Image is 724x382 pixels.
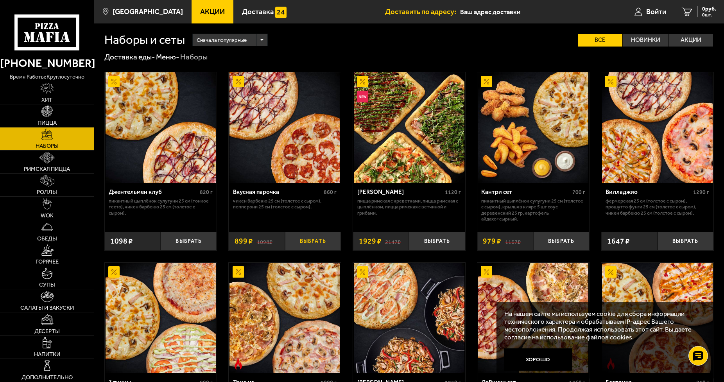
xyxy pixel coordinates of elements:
[481,266,492,278] img: Акционный
[104,52,155,61] a: Доставка еды-
[357,91,368,102] img: Новинка
[22,375,73,380] span: Дополнительно
[533,232,589,250] button: Выбрать
[104,34,185,46] h1: Наборы и сеты
[354,263,464,373] img: Вилла Капри
[602,72,713,183] img: Вилладжио
[357,188,443,196] div: [PERSON_NAME]
[477,72,590,183] a: АкционныйКантри сет
[106,263,216,373] img: 3 пиццы
[357,76,368,87] img: Акционный
[108,76,120,87] img: Акционный
[233,358,244,369] img: Острое блюдо
[20,305,74,311] span: Салаты и закуски
[481,198,585,222] p: Пикантный цыплёнок сулугуни 25 см (толстое с сыром), крылья в кляре 5 шт соус деревенский 25 гр, ...
[200,189,213,195] span: 820 г
[233,188,322,196] div: Вкусная парочка
[200,8,225,16] span: Акции
[275,7,287,18] img: 15daf4d41897b9f0e9f617042186c801.svg
[108,266,120,278] img: Акционный
[357,198,461,216] p: Пицца Римская с креветками, Пицца Римская с цыплёнком, Пицца Римская с ветчиной и грибами.
[197,33,247,47] span: Сначала популярные
[242,8,274,16] span: Доставка
[229,263,341,373] a: АкционныйОстрое блюдоТрио из Рио
[36,143,59,149] span: Наборы
[483,237,501,245] span: 979 ₽
[409,232,465,250] button: Выбрать
[359,237,382,245] span: 1929 ₽
[36,259,59,265] span: Горячее
[34,352,60,357] span: Напитки
[41,97,52,103] span: Хит
[324,189,337,195] span: 860 г
[353,263,465,373] a: АкционныйВилла Капри
[110,237,133,245] span: 1098 ₽
[646,8,666,16] span: Войти
[109,198,212,216] p: Пикантный цыплёнок сулугуни 25 см (тонкое тесто), Чикен Барбекю 25 см (толстое с сыром).
[602,263,713,373] img: Беатриче
[161,232,217,250] button: Выбрать
[668,34,713,46] label: Акции
[607,237,630,245] span: 1647 ₽
[233,198,337,210] p: Чикен Барбекю 25 см (толстое с сыром), Пепперони 25 см (толстое с сыром).
[285,232,341,250] button: Выбрать
[445,189,461,195] span: 1120 г
[385,237,401,245] s: 2147 ₽
[702,6,716,12] span: 0 руб.
[601,72,713,183] a: АкционныйВилладжио
[478,72,589,183] img: Кантри сет
[113,8,183,16] span: [GEOGRAPHIC_DATA]
[658,232,713,250] button: Выбрать
[229,263,340,373] img: Трио из Рио
[41,213,54,219] span: WOK
[24,166,70,172] span: Римская пицца
[354,72,464,183] img: Мама Миа
[702,13,716,17] span: 0 шт.
[477,263,590,373] a: АкционныйДаВинчи сет
[693,189,709,195] span: 1290 г
[229,72,340,183] img: Вкусная парочка
[606,188,691,196] div: Вилладжио
[385,8,460,16] span: Доставить по адресу:
[105,72,217,183] a: АкционныйДжентельмен клуб
[37,189,57,195] span: Роллы
[504,348,572,371] button: Хорошо
[623,34,668,46] label: Новинки
[601,263,713,373] a: АкционныйОстрое блюдоБеатриче
[235,237,253,245] span: 899 ₽
[605,76,616,87] img: Акционный
[481,188,570,196] div: Кантри сет
[156,52,179,61] a: Меню-
[37,236,57,242] span: Обеды
[478,263,589,373] img: ДаВинчи сет
[357,266,368,278] img: Акционный
[578,34,623,46] label: Все
[180,52,208,62] div: Наборы
[229,72,341,183] a: АкционныйВкусная парочка
[572,189,585,195] span: 700 г
[460,5,605,19] input: Ваш адрес доставки
[39,282,55,288] span: Супы
[34,328,60,334] span: Десерты
[109,188,197,196] div: Джентельмен клуб
[605,266,616,278] img: Акционный
[353,72,465,183] a: АкционныйНовинкаМама Миа
[233,76,244,87] img: Акционный
[38,120,57,126] span: Пицца
[105,263,217,373] a: Акционный3 пиццы
[257,237,272,245] s: 1098 ₽
[481,76,492,87] img: Акционный
[505,237,521,245] s: 1167 ₽
[606,198,709,216] p: Фермерская 25 см (толстое с сыром), Прошутто Фунги 25 см (толстое с сыром), Чикен Барбекю 25 см (...
[106,72,216,183] img: Джентельмен клуб
[504,310,702,341] p: На нашем сайте мы используем cookie для сбора информации технического характера и обрабатываем IP...
[233,266,244,278] img: Акционный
